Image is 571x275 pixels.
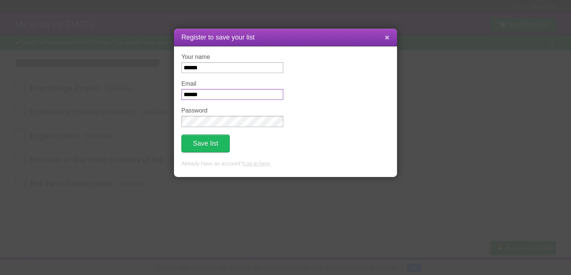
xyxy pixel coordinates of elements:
[181,160,390,168] p: Already have an account? .
[181,54,283,60] label: Your name
[181,32,390,42] h1: Register to save your list
[243,161,270,167] a: Log in here
[181,135,230,152] button: Save list
[181,80,283,87] label: Email
[181,107,283,114] label: Password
